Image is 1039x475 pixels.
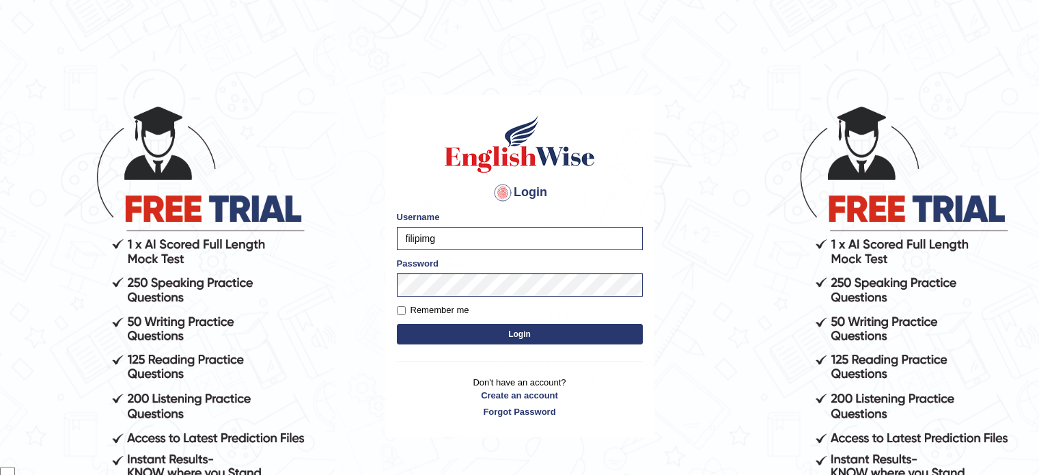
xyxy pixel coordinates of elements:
a: Create an account [397,389,643,402]
img: Logo of English Wise sign in for intelligent practice with AI [442,113,598,175]
button: Login [397,324,643,344]
input: Remember me [397,306,406,315]
label: Username [397,211,440,223]
p: Don't have an account? [397,376,643,418]
a: Forgot Password [397,405,643,418]
h4: Login [397,182,643,204]
label: Remember me [397,303,469,317]
label: Password [397,257,439,270]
